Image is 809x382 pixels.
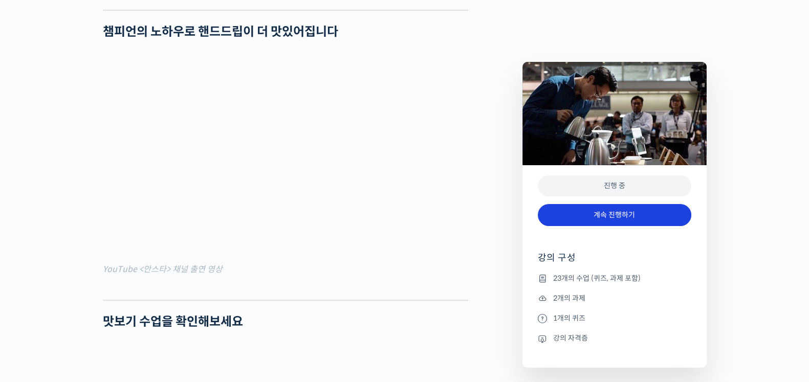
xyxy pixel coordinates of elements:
[538,204,691,226] a: 계속 진행하기
[103,264,223,275] span: YouTube <안스타> 채널 출연 영상
[132,297,196,323] a: 설정
[538,175,691,196] div: 진행 중
[538,292,691,304] li: 2개의 과제
[103,24,338,39] strong: 챔피언의 노하우로 핸드드립이 더 맛있어집니다
[103,314,243,329] strong: 맛보기 수업을 확인해보세요
[3,297,68,323] a: 홈
[538,252,691,272] h4: 강의 구성
[32,312,38,321] span: 홈
[538,272,691,284] li: 23개의 수업 (퀴즈, 과제 포함)
[94,313,106,321] span: 대화
[68,297,132,323] a: 대화
[538,332,691,345] li: 강의 자격증
[158,312,170,321] span: 설정
[538,312,691,324] li: 1개의 퀴즈
[103,53,468,259] iframe: 핸드드립을 맛있게 내리고 싶으시면 이 영상을 보세요. (정형용 바리스타)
